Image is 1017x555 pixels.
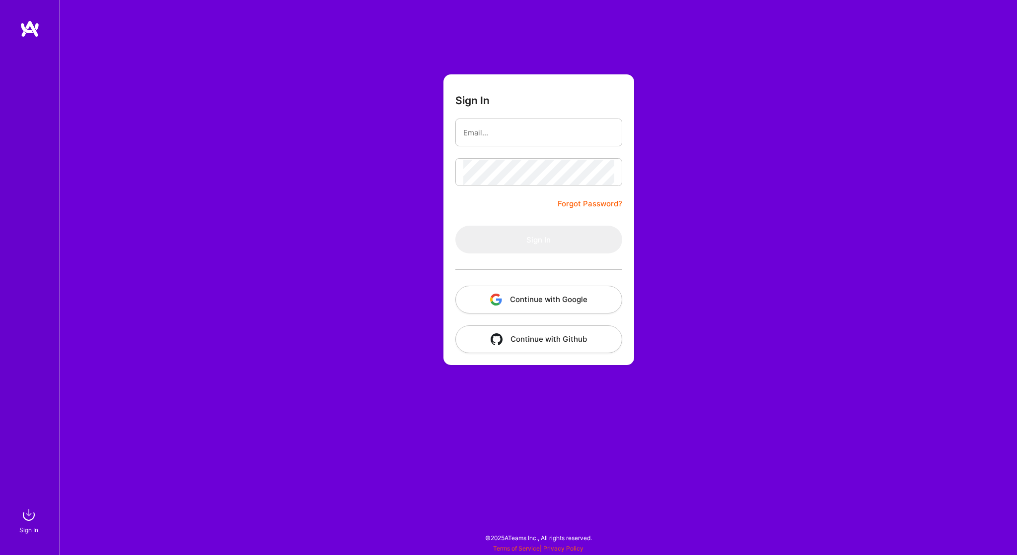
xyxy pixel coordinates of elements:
img: sign in [19,505,39,525]
span: | [493,545,583,552]
button: Continue with Google [455,286,622,313]
a: Terms of Service [493,545,540,552]
input: Email... [463,120,614,145]
img: logo [20,20,40,38]
a: sign inSign In [21,505,39,535]
h3: Sign In [455,94,490,107]
div: © 2025 ATeams Inc., All rights reserved. [60,525,1017,550]
img: icon [491,333,503,345]
img: icon [490,294,502,306]
div: Sign In [19,525,38,535]
a: Forgot Password? [558,198,622,210]
button: Continue with Github [455,325,622,353]
button: Sign In [455,226,622,253]
a: Privacy Policy [543,545,583,552]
